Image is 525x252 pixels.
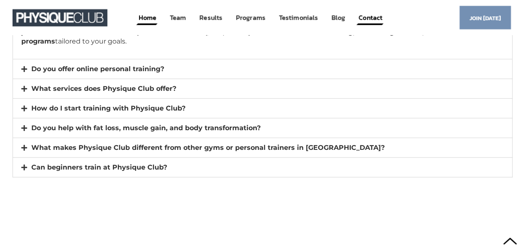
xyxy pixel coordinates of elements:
a: What makes Physique Club different from other gyms or personal trainers in [GEOGRAPHIC_DATA]? [31,144,385,152]
a: Do you offer online personal training? [31,65,164,73]
a: Programs [235,10,266,26]
strong: personalised fitness coaching, nutrition guidance, and transformation programs [21,28,494,45]
span: Join [DATE] [469,10,501,26]
a: Testimonials [278,10,319,26]
a: Contact [358,10,383,26]
a: What services does Physique Club offer? [31,85,176,93]
a: Blog [331,10,346,26]
a: Join [DATE] [459,6,511,29]
a: Team [169,10,187,26]
a: Results [199,10,223,26]
a: Do you help with fat loss, muscle gain, and body transformation? [31,124,261,132]
a: Can beginners train at Physique Club? [31,163,167,171]
a: Home [138,10,157,26]
a: How do I start training with Physique Club? [31,104,185,112]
